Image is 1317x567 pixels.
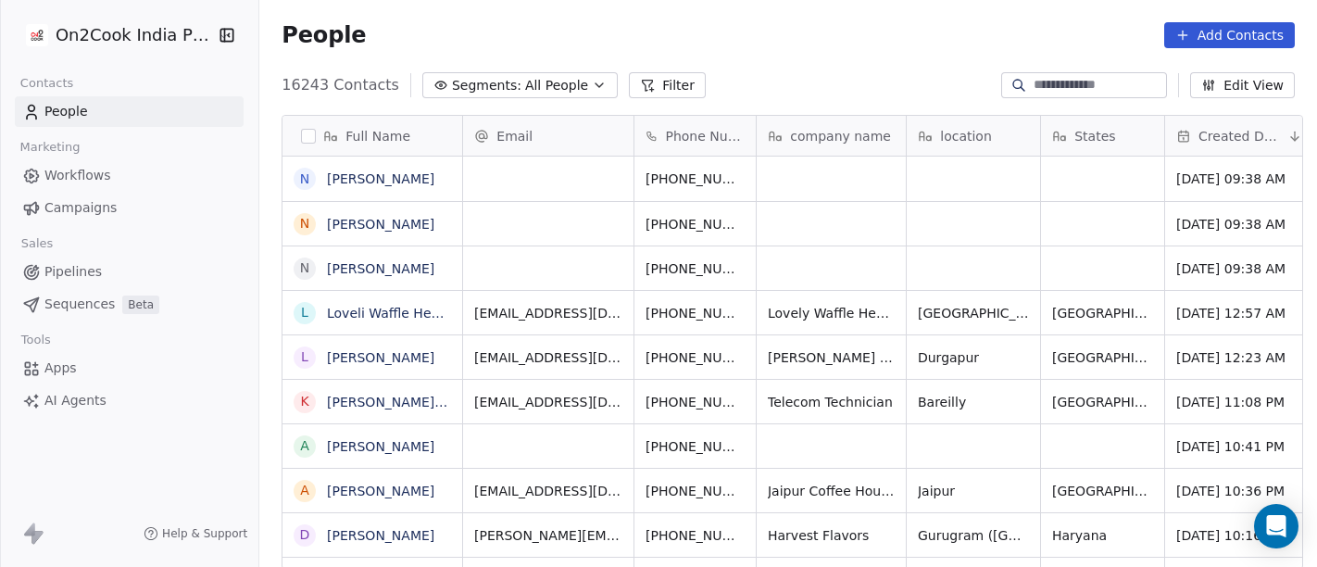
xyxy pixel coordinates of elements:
div: Created Date [1165,116,1310,156]
span: [GEOGRAPHIC_DATA] [1052,393,1153,411]
span: [DATE] 09:38 AM [1176,259,1298,278]
span: Telecom Technician [768,393,895,411]
a: [PERSON_NAME] [327,217,434,232]
span: [EMAIL_ADDRESS][DOMAIN_NAME] [474,304,622,322]
span: [GEOGRAPHIC_DATA] [1052,348,1153,367]
span: 16243 Contacts [282,74,399,96]
a: Campaigns [15,193,244,223]
a: Pipelines [15,257,244,287]
img: on2cook%20logo-04%20copy.jpg [26,24,48,46]
a: [PERSON_NAME] [PERSON_NAME] [327,395,546,409]
span: [GEOGRAPHIC_DATA] [1052,482,1153,500]
a: People [15,96,244,127]
span: [PHONE_NUMBER] [646,482,745,500]
button: Add Contacts [1164,22,1295,48]
a: [PERSON_NAME] [327,350,434,365]
span: location [940,127,992,145]
span: AI Agents [44,391,107,410]
div: l [301,347,308,367]
div: Email [463,116,633,156]
div: L [301,303,308,322]
span: Pipelines [44,262,102,282]
a: [PERSON_NAME] [327,439,434,454]
span: Phone Number [665,127,745,145]
span: [DATE] 12:23 AM [1176,348,1298,367]
span: Apps [44,359,77,378]
div: States [1041,116,1164,156]
span: [DATE] 12:57 AM [1176,304,1298,322]
span: [DATE] 10:41 PM [1176,437,1298,456]
a: SequencesBeta [15,289,244,320]
div: D [300,525,310,545]
a: [PERSON_NAME] [327,171,434,186]
div: A [301,481,310,500]
a: [PERSON_NAME] [327,484,434,498]
span: Beta [122,296,159,314]
span: [GEOGRAPHIC_DATA] [1052,304,1153,322]
span: [DATE] 09:38 AM [1176,170,1298,188]
span: Workflows [44,166,111,185]
span: Lovely Waffle Heaven's [768,304,895,322]
span: [GEOGRAPHIC_DATA] [918,304,1029,322]
div: Open Intercom Messenger [1254,504,1298,548]
span: [DATE] 11:08 PM [1176,393,1298,411]
span: Full Name [345,127,410,145]
span: company name [790,127,891,145]
span: Jaipur Coffee House [768,482,895,500]
span: [PHONE_NUMBER] [646,393,745,411]
a: Loveli Waffle Heavens [327,306,470,321]
span: Sequences [44,295,115,314]
span: Jaipur [918,482,1029,500]
span: [PHONE_NUMBER] [646,304,745,322]
span: [PERSON_NAME][EMAIL_ADDRESS][PERSON_NAME][DOMAIN_NAME] [474,526,622,545]
a: Help & Support [144,526,247,541]
button: Edit View [1190,72,1295,98]
span: Sales [13,230,61,258]
span: Durgapur [918,348,1029,367]
span: [PHONE_NUMBER] [646,215,745,233]
span: Created Date [1198,127,1284,145]
a: [PERSON_NAME] [327,261,434,276]
div: N [300,214,309,233]
div: K [301,392,309,411]
span: [PERSON_NAME] Recording Studio [768,348,895,367]
span: Marketing [12,133,88,161]
a: Workflows [15,160,244,191]
span: Campaigns [44,198,117,218]
button: Filter [629,72,706,98]
span: Help & Support [162,526,247,541]
span: Segments: [452,76,521,95]
span: States [1074,127,1115,145]
span: Contacts [12,69,82,97]
span: On2Cook India Pvt. Ltd. [56,23,213,47]
a: Apps [15,353,244,384]
span: Haryana [1052,526,1153,545]
div: N [300,170,309,189]
div: Phone Number [634,116,756,156]
span: [PHONE_NUMBER] [646,259,745,278]
a: [PERSON_NAME] [327,528,434,543]
span: [PHONE_NUMBER] [646,170,745,188]
button: On2Cook India Pvt. Ltd. [22,19,205,51]
span: [PHONE_NUMBER] [646,437,745,456]
span: People [282,21,366,49]
span: [EMAIL_ADDRESS][DOMAIN_NAME] [474,348,622,367]
span: [DATE] 10:16 PM [1176,526,1298,545]
div: A [301,436,310,456]
span: Email [496,127,533,145]
a: AI Agents [15,385,244,416]
span: [DATE] 09:38 AM [1176,215,1298,233]
span: [EMAIL_ADDRESS][DOMAIN_NAME] [474,482,622,500]
div: location [907,116,1040,156]
span: All People [525,76,588,95]
span: People [44,102,88,121]
span: [PHONE_NUMBER] [646,526,745,545]
div: Full Name [282,116,462,156]
span: Tools [13,326,58,354]
span: Bareilly [918,393,1029,411]
div: company name [757,116,906,156]
span: [PHONE_NUMBER] [646,348,745,367]
span: [DATE] 10:36 PM [1176,482,1298,500]
span: [EMAIL_ADDRESS][DOMAIN_NAME] [474,393,622,411]
div: N [300,258,309,278]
